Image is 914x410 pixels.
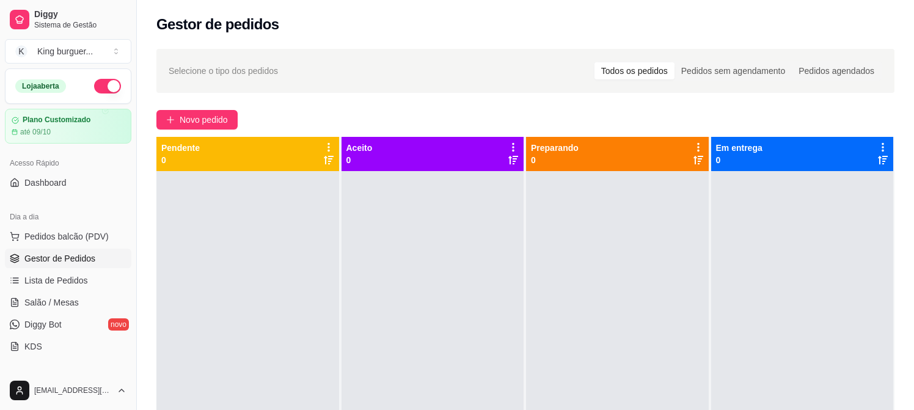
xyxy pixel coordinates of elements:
[94,79,121,93] button: Alterar Status
[5,337,131,356] a: KDS
[34,9,126,20] span: Diggy
[5,5,131,34] a: DiggySistema de Gestão
[5,153,131,173] div: Acesso Rápido
[5,109,131,144] a: Plano Customizadoaté 09/10
[24,177,67,189] span: Dashboard
[166,115,175,124] span: plus
[156,110,238,130] button: Novo pedido
[161,142,200,154] p: Pendente
[346,142,373,154] p: Aceito
[716,154,762,166] p: 0
[5,293,131,312] a: Salão / Mesas
[716,142,762,154] p: Em entrega
[161,154,200,166] p: 0
[5,315,131,334] a: Diggy Botnovo
[5,227,131,246] button: Pedidos balcão (PDV)
[37,45,93,57] div: King burguer ...
[180,113,228,126] span: Novo pedido
[24,340,42,353] span: KDS
[24,296,79,309] span: Salão / Mesas
[15,79,66,93] div: Loja aberta
[24,230,109,243] span: Pedidos balcão (PDV)
[24,252,95,265] span: Gestor de Pedidos
[15,45,27,57] span: K
[24,318,62,331] span: Diggy Bot
[5,271,131,290] a: Lista de Pedidos
[24,274,88,287] span: Lista de Pedidos
[23,115,90,125] article: Plano Customizado
[5,249,131,268] a: Gestor de Pedidos
[34,20,126,30] span: Sistema de Gestão
[20,127,51,137] article: até 09/10
[156,15,279,34] h2: Gestor de pedidos
[531,154,579,166] p: 0
[34,386,112,395] span: [EMAIL_ADDRESS][DOMAIN_NAME]
[346,154,373,166] p: 0
[169,64,278,78] span: Selecione o tipo dos pedidos
[5,207,131,227] div: Dia a dia
[531,142,579,154] p: Preparando
[792,62,881,79] div: Pedidos agendados
[675,62,792,79] div: Pedidos sem agendamento
[5,173,131,192] a: Dashboard
[5,376,131,405] button: [EMAIL_ADDRESS][DOMAIN_NAME]
[594,62,675,79] div: Todos os pedidos
[5,39,131,64] button: Select a team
